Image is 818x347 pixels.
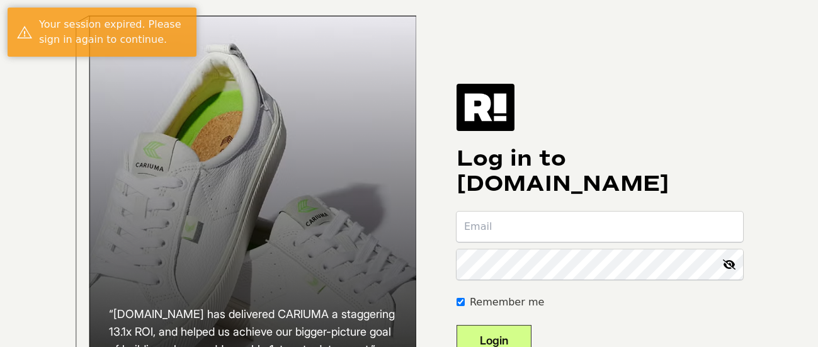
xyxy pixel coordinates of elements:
[470,295,544,310] label: Remember me
[457,84,514,130] img: Retention.com
[457,212,743,242] input: Email
[457,146,743,196] h1: Log in to [DOMAIN_NAME]
[39,17,187,47] div: Your session expired. Please sign in again to continue.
